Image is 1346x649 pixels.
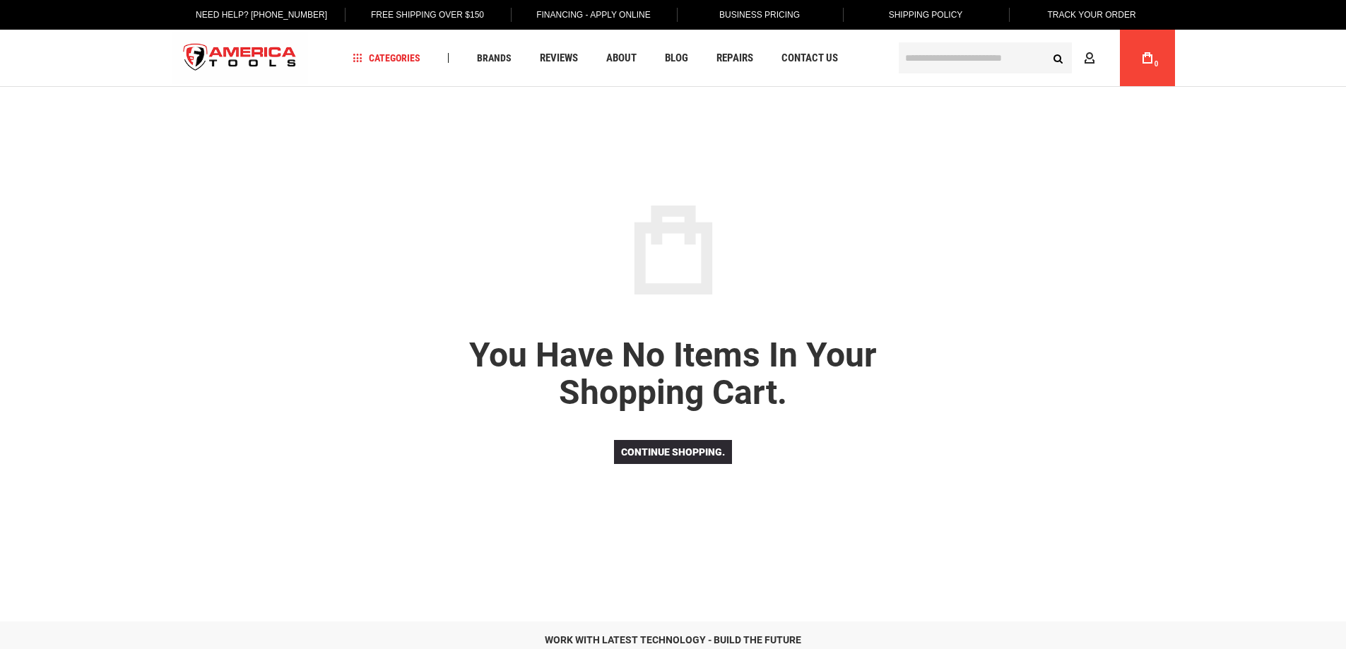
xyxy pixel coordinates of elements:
span: Blog [665,53,688,64]
a: store logo [172,32,309,85]
a: Contact Us [775,49,844,68]
p: You have no items in your shopping cart. [419,337,928,412]
span: Brands [477,53,512,63]
span: 0 [1155,60,1159,68]
a: Blog [659,49,695,68]
a: Categories [346,49,427,68]
span: Contact Us [781,53,838,64]
span: Reviews [540,53,578,64]
a: Continue shopping. [614,440,732,464]
span: Repairs [716,53,753,64]
a: Reviews [533,49,584,68]
a: About [600,49,643,68]
a: Brands [471,49,518,68]
span: About [606,53,637,64]
img: America Tools [172,32,309,85]
span: Categories [353,53,420,63]
a: Repairs [710,49,760,68]
a: 0 [1134,30,1161,86]
span: Shipping Policy [889,10,963,20]
button: Search [1045,44,1072,71]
